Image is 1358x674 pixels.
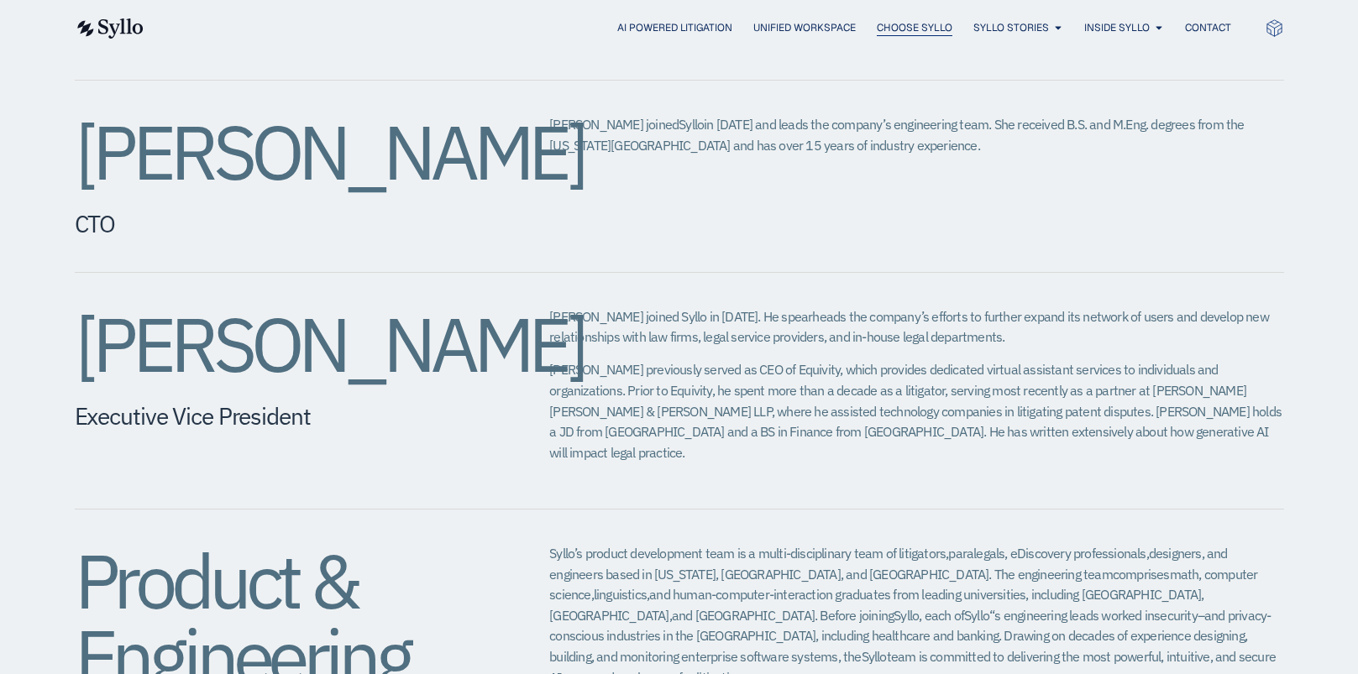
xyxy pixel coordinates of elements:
nav: Menu [177,20,1231,36]
span: Syllo’s product development team is a multi-disciplinary team of litigators, [549,545,948,562]
span: Syllo [894,607,919,624]
span: and human-computer-interaction graduates from leading universities, including [GEOGRAPHIC_DATA], ... [549,586,1203,624]
span: – [1198,607,1204,624]
span: [PERSON_NAME] joined [549,116,679,133]
span: and [GEOGRAPHIC_DATA]. Before joining [672,607,894,624]
h5: Executive Vice President​ [75,402,483,431]
span: , each of [919,607,964,624]
span: and privacy-conscious industries in the [GEOGRAPHIC_DATA], including healthcare and banking. Draw... [549,607,1271,665]
span: linguistics, [594,586,649,603]
a: Choose Syllo [877,20,952,35]
div: Menu Toggle [177,20,1231,36]
span: paralegals, eDiscovery professionals, [948,545,1148,562]
span: [PERSON_NAME] previously served as CEO of Equivity, which provides dedicated virtual assistant se... [549,361,1282,461]
span: . [978,137,980,154]
span: in [DATE] and leads the company’s engineering team. She received B.S. and M.Eng. degrees from the... [549,116,1244,154]
span: ‘ [992,607,994,624]
span: designers, and engineers based in [US_STATE], [GEOGRAPHIC_DATA], and [GEOGRAPHIC_DATA]. The engin... [549,545,1227,583]
a: Contact [1185,20,1231,35]
span: s engineering leads worked in [994,607,1154,624]
a: Inside Syllo [1084,20,1150,35]
span: Syllo [679,116,704,133]
span: [PERSON_NAME] joined Syllo in [DATE]. He spearheads the company’s efforts to further expand its n... [549,308,1269,346]
img: syllo [75,18,144,39]
span: comprises [1113,566,1170,583]
h2: [PERSON_NAME] [75,114,483,190]
span: ‘ [989,607,992,624]
h2: [PERSON_NAME] [75,306,483,382]
a: AI Powered Litigation [617,20,732,35]
span: security [1154,607,1198,624]
h5: CTO [75,210,483,238]
span: Syllo [862,648,887,665]
a: Syllo Stories [973,20,1049,35]
span: Syllo [964,607,989,624]
a: Unified Workspace [753,20,856,35]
